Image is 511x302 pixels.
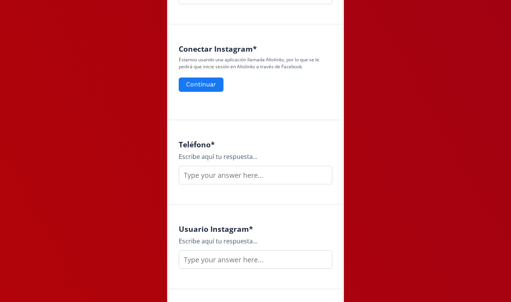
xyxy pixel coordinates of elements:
[179,250,332,269] input: Type your answer here...
[179,56,332,70] p: Estamos usando una aplicación llamada Altolinks, por lo que se le pedirá que inicie sesión en Alt...
[179,78,223,92] button: Continuar
[179,236,332,246] div: Escribe aquí tu respuesta...
[179,140,332,149] h4: Teléfono *
[179,224,332,233] h4: Usuario Instagram *
[179,152,332,161] div: Escribe aquí tu respuesta...
[179,166,332,184] input: Type your answer here...
[179,44,332,53] h4: Conectar Instagram *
